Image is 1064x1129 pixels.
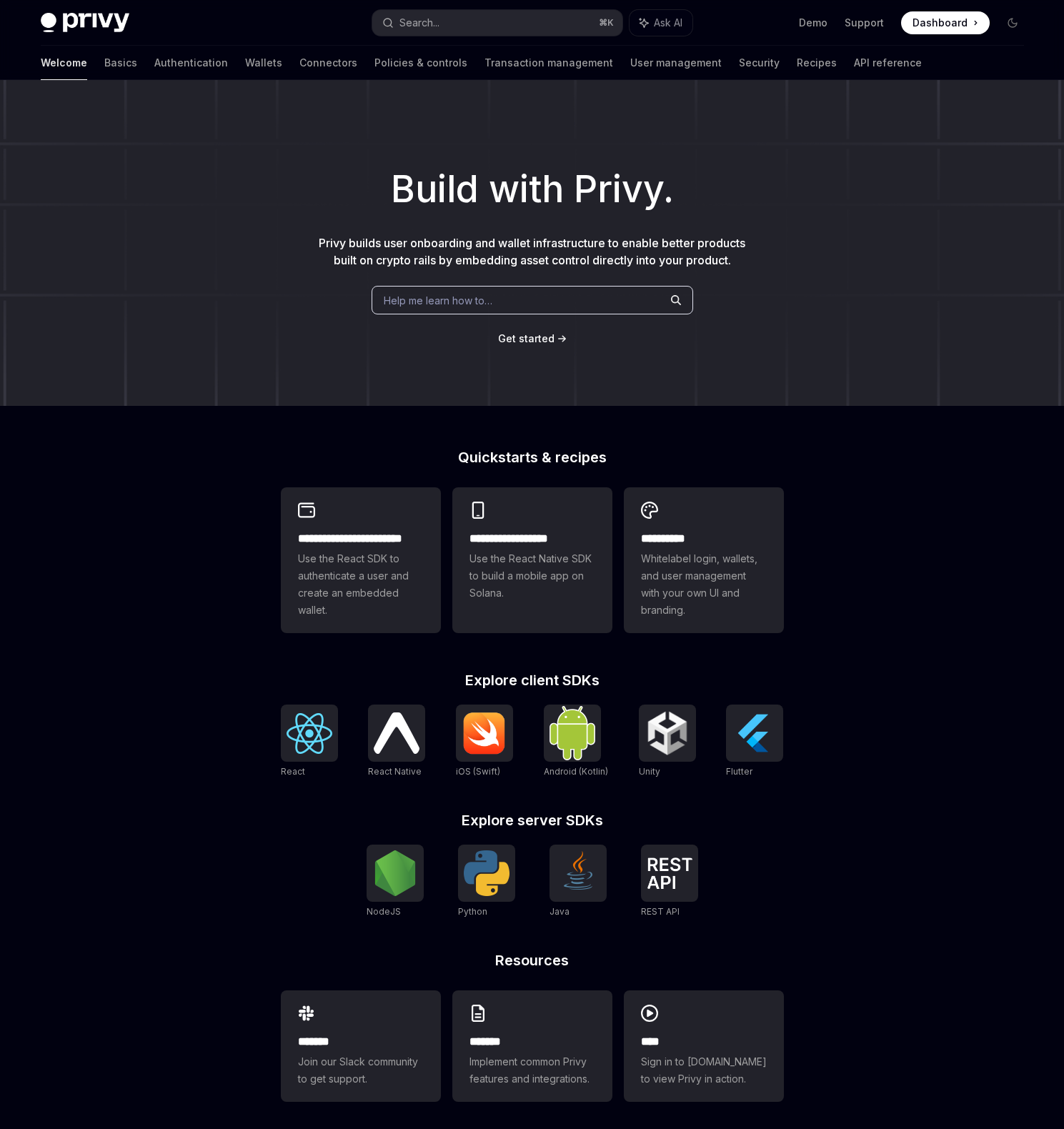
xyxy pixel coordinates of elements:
a: JavaJava [550,845,607,919]
span: Implement common Privy features and integrations. [469,1053,595,1088]
a: Transaction management [484,46,613,80]
a: React NativeReact Native [368,705,425,779]
a: UnityUnity [639,705,696,779]
a: API reference [854,46,922,80]
a: Welcome [41,46,87,80]
a: PythonPython [458,845,515,919]
span: Java [550,906,570,917]
img: REST API [647,857,692,889]
img: React [287,713,332,754]
a: Demo [799,16,827,30]
span: Privy builds user onboarding and wallet infrastructure to enable better products built on crypto ... [319,236,745,267]
span: iOS (Swift) [456,766,500,777]
a: Connectors [299,46,357,80]
span: NodeJS [367,906,401,917]
a: Android (Kotlin)Android (Kotlin) [544,705,608,779]
img: iOS (Swift) [462,712,507,755]
span: REST API [641,906,680,917]
a: Basics [104,46,137,80]
a: **** **Join our Slack community to get support. [281,990,441,1102]
a: FlutterFlutter [726,705,783,779]
a: Support [845,16,884,30]
a: **** **Implement common Privy features and integrations. [452,990,612,1102]
img: Java [555,850,601,896]
a: Security [739,46,780,80]
span: Unity [639,766,660,777]
span: Join our Slack community to get support. [298,1053,424,1088]
a: iOS (Swift)iOS (Swift) [456,705,513,779]
a: ReactReact [281,705,338,779]
span: Use the React Native SDK to build a mobile app on Solana. [469,550,595,602]
span: Dashboard [913,16,968,30]
h2: Quickstarts & recipes [281,450,784,464]
button: Search...⌘K [372,10,622,36]
h2: Resources [281,953,784,968]
a: **** **** **** ***Use the React Native SDK to build a mobile app on Solana. [452,487,612,633]
span: Python [458,906,487,917]
img: dark logo [41,13,129,33]
span: Ask AI [654,16,682,30]
span: React Native [368,766,422,777]
span: Flutter [726,766,752,777]
a: REST APIREST API [641,845,698,919]
a: Wallets [245,46,282,80]
button: Toggle dark mode [1001,11,1024,34]
a: **** *****Whitelabel login, wallets, and user management with your own UI and branding. [624,487,784,633]
img: React Native [374,712,419,753]
a: NodeJSNodeJS [367,845,424,919]
h1: Build with Privy. [23,161,1041,217]
img: NodeJS [372,850,418,896]
span: Sign in to [DOMAIN_NAME] to view Privy in action. [641,1053,767,1088]
a: Get started [498,332,555,346]
div: Search... [399,14,439,31]
span: Get started [498,332,555,344]
img: Flutter [732,710,777,756]
span: Use the React SDK to authenticate a user and create an embedded wallet. [298,550,424,619]
span: Android (Kotlin) [544,766,608,777]
img: Unity [645,710,690,756]
a: Dashboard [901,11,990,34]
span: Whitelabel login, wallets, and user management with your own UI and branding. [641,550,767,619]
img: Android (Kotlin) [550,706,595,760]
img: Python [464,850,509,896]
a: ****Sign in to [DOMAIN_NAME] to view Privy in action. [624,990,784,1102]
a: Recipes [797,46,837,80]
a: User management [630,46,722,80]
span: Help me learn how to… [384,293,492,308]
a: Policies & controls [374,46,467,80]
span: ⌘ K [599,17,614,29]
h2: Explore server SDKs [281,813,784,827]
span: React [281,766,305,777]
button: Ask AI [630,10,692,36]
h2: Explore client SDKs [281,673,784,687]
a: Authentication [154,46,228,80]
